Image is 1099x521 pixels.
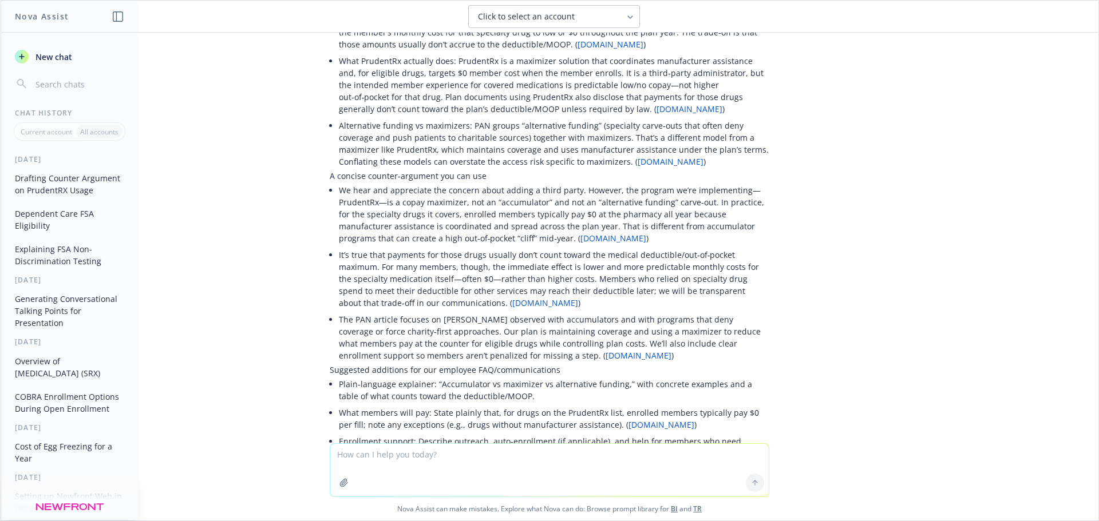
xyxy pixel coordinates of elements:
button: Explaining FSA Non-Discrimination Testing [10,240,129,271]
div: [DATE] [1,275,138,285]
li: What members will pay: State plainly that, for drugs on the PrudentRx list, enrolled members typi... [339,404,769,433]
p: Current account [21,127,72,137]
li: Enrollment support: Describe outreach, auto‑enrollment (if applicable), and help for members who ... [339,433,769,474]
div: [DATE] [1,337,138,347]
button: Drafting Counter Argument on PrudentRX Usage [10,169,129,200]
a: [DOMAIN_NAME] [580,233,646,244]
span: Nova Assist can make mistakes. Explore what Nova can do: Browse prompt library for and [5,497,1094,520]
a: [DOMAIN_NAME] [628,419,694,430]
button: Setting up Newfront Web in Okta [10,487,129,518]
button: Generating Conversational Talking Points for Presentation [10,289,129,332]
a: [DOMAIN_NAME] [638,156,703,167]
a: [DOMAIN_NAME] [578,39,643,50]
span: New chat [33,51,72,63]
li: We hear and appreciate the concern about adding a third party. However, the program we’re impleme... [339,182,769,246]
a: [DOMAIN_NAME] [657,104,722,114]
button: Click to select an account [468,5,640,28]
a: TR [693,504,702,514]
a: [DOMAIN_NAME] [512,297,578,308]
button: COBRA Enrollment Options During Open Enrollment [10,387,129,418]
button: Overview of [MEDICAL_DATA] (SRX) [10,352,129,383]
p: A concise counter‑argument you can use [330,170,769,182]
p: Suggested additions for our employee FAQ/communications [330,364,769,376]
li: What PrudentRx actually does: PrudentRx is a maximizer solution that coordinates manufacturer ass... [339,53,769,117]
h1: Nova Assist [15,10,69,22]
span: Click to select an account [478,11,575,22]
div: Chat History [1,108,138,118]
button: New chat [10,46,129,67]
div: [DATE] [1,472,138,482]
a: BI [671,504,678,514]
div: [DATE] [1,423,138,432]
li: It’s true that payments for those drugs usually don’t count toward the medical deductible/out‑of‑... [339,246,769,311]
li: The PAN article focuses on [PERSON_NAME] observed with accumulators and with programs that deny c... [339,311,769,364]
li: Plain‑language explainer: “Accumulator vs maximizer vs alternative funding,” with concrete exampl... [339,376,769,404]
a: [DOMAIN_NAME] [606,350,671,361]
li: Alternative funding vs maximizers: PAN groups “alternative funding” (specialty carve‑outs that of... [339,117,769,170]
button: Dependent Care FSA Eligibility [10,204,129,235]
input: Search chats [33,76,124,92]
button: Cost of Egg Freezing for a Year [10,437,129,468]
div: [DATE] [1,154,138,164]
p: All accounts [80,127,118,137]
